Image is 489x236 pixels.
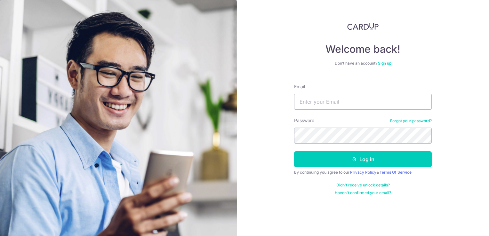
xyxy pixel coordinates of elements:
a: Sign up [378,61,391,66]
a: Haven't confirmed your email? [335,190,391,195]
a: Forgot your password? [390,118,432,123]
img: CardUp Logo [347,22,379,30]
label: Email [294,83,305,90]
div: Don’t have an account? [294,61,432,66]
label: Password [294,117,315,124]
input: Enter your Email [294,94,432,110]
button: Log in [294,151,432,167]
a: Privacy Policy [350,170,376,175]
a: Terms Of Service [380,170,412,175]
h4: Welcome back! [294,43,432,56]
a: Didn't receive unlock details? [336,183,390,188]
div: By continuing you agree to our & [294,170,432,175]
